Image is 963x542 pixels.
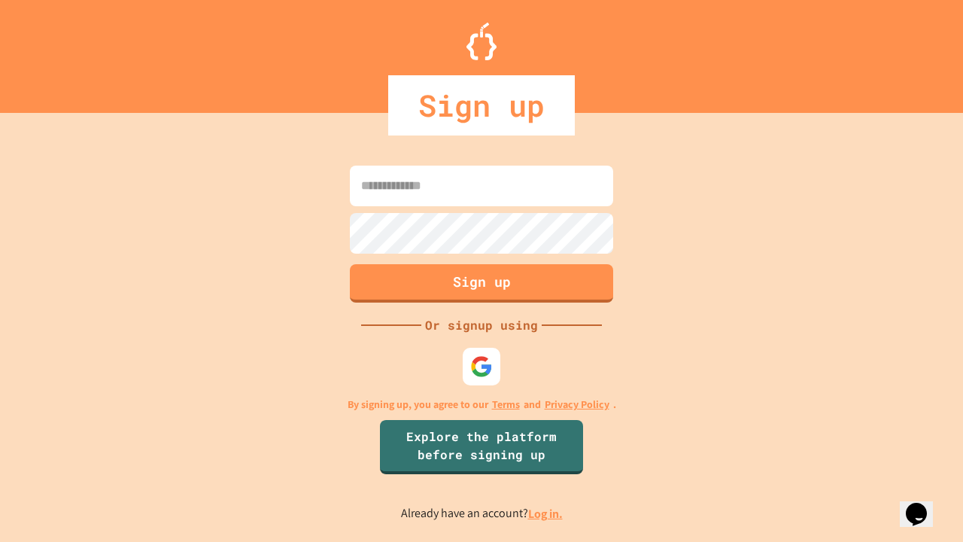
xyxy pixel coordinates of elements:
[421,316,542,334] div: Or signup using
[401,504,563,523] p: Already have an account?
[466,23,497,60] img: Logo.svg
[388,75,575,135] div: Sign up
[528,506,563,522] a: Log in.
[545,397,609,413] a: Privacy Policy
[838,416,948,480] iframe: chat widget
[380,420,583,474] a: Explore the platform before signing up
[350,264,613,303] button: Sign up
[900,482,948,527] iframe: chat widget
[348,397,616,413] p: By signing up, you agree to our and .
[492,397,520,413] a: Terms
[470,355,493,378] img: google-icon.svg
